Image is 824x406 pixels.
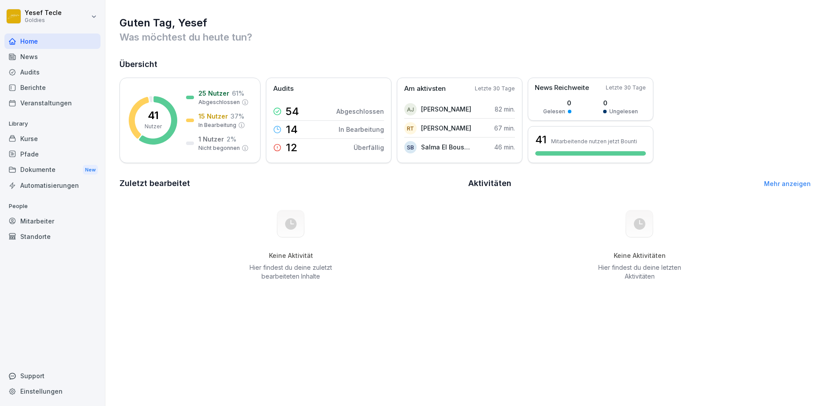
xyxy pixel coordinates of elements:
a: Kurse [4,131,101,146]
p: In Bearbeitung [198,121,236,129]
a: Berichte [4,80,101,95]
p: Hier findest du deine letzten Aktivitäten [595,263,684,281]
a: Pfade [4,146,101,162]
p: Hier findest du deine zuletzt bearbeiteten Inhalte [246,263,336,281]
a: Mehr anzeigen [764,180,811,187]
p: 1 Nutzer [198,134,224,144]
p: Nicht begonnen [198,144,240,152]
p: Abgeschlossen [336,107,384,116]
div: AJ [404,103,417,115]
p: Gelesen [543,108,565,115]
p: 15 Nutzer [198,112,228,121]
h2: Zuletzt bearbeitet [119,177,462,190]
p: Nutzer [145,123,162,130]
p: 41 [148,110,159,121]
p: Yesef Tecle [25,9,62,17]
p: 25 Nutzer [198,89,229,98]
div: New [83,165,98,175]
p: 2 % [227,134,236,144]
p: Goldies [25,17,62,23]
a: Mitarbeiter [4,213,101,229]
p: Überfällig [354,143,384,152]
p: 82 min. [495,104,515,114]
p: [PERSON_NAME] [421,104,471,114]
p: 46 min. [494,142,515,152]
p: 12 [286,142,298,153]
a: Audits [4,64,101,80]
a: Einstellungen [4,384,101,399]
p: Ungelesen [609,108,638,115]
div: Support [4,368,101,384]
p: Abgeschlossen [198,98,240,106]
h5: Keine Aktivität [246,252,336,260]
p: Salma El Boustani [421,142,472,152]
p: 54 [286,106,299,117]
div: RT [404,122,417,134]
p: Mitarbeitende nutzen jetzt Bounti [551,138,637,145]
div: Dokumente [4,162,101,178]
p: Audits [273,84,294,94]
h3: 41 [535,132,547,147]
p: Letzte 30 Tage [606,84,646,92]
h5: Keine Aktivitäten [595,252,684,260]
h2: Übersicht [119,58,811,71]
h1: Guten Tag, Yesef [119,16,811,30]
p: Was möchtest du heute tun? [119,30,811,44]
p: 67 min. [494,123,515,133]
p: News Reichweite [535,83,589,93]
a: News [4,49,101,64]
a: Automatisierungen [4,178,101,193]
p: [PERSON_NAME] [421,123,471,133]
p: Am aktivsten [404,84,446,94]
div: SB [404,141,417,153]
p: Library [4,117,101,131]
p: People [4,199,101,213]
a: Veranstaltungen [4,95,101,111]
p: In Bearbeitung [339,125,384,134]
p: 0 [543,98,571,108]
p: Letzte 30 Tage [475,85,515,93]
a: Standorte [4,229,101,244]
a: DokumenteNew [4,162,101,178]
p: 37 % [231,112,244,121]
p: 14 [286,124,298,135]
h2: Aktivitäten [468,177,511,190]
p: 0 [603,98,638,108]
a: Home [4,34,101,49]
p: 61 % [232,89,244,98]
